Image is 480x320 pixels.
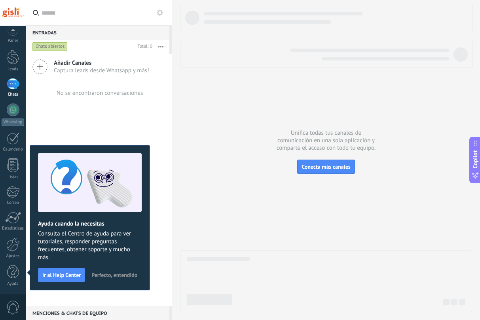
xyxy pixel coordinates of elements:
[32,42,68,51] div: Chats abiertos
[302,163,350,170] span: Conecta más canales
[38,268,85,282] button: Ir al Help Center
[2,175,25,180] div: Listas
[2,38,25,43] div: Panel
[135,43,152,51] div: Total: 0
[297,160,355,174] button: Conecta más canales
[88,269,141,281] button: Perfecto, entendido
[57,89,143,97] div: No se encontraron conversaciones
[38,220,142,228] h2: Ayuda cuando la necesitas
[2,147,25,152] div: Calendario
[38,230,142,262] span: Consulta el Centro de ayuda para ver tutoriales, responder preguntas frecuentes, obtener soporte ...
[2,226,25,231] div: Estadísticas
[2,281,25,286] div: Ayuda
[2,92,25,97] div: Chats
[91,272,137,278] span: Perfecto, entendido
[2,200,25,205] div: Correo
[2,67,25,72] div: Leads
[26,25,169,40] div: Entradas
[26,306,169,320] div: Menciones & Chats de equipo
[54,59,149,67] span: Añadir Canales
[42,272,81,278] span: Ir al Help Center
[2,119,24,126] div: WhatsApp
[2,254,25,259] div: Ajustes
[471,151,479,169] span: Copilot
[54,67,149,74] span: Captura leads desde Whatsapp y más!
